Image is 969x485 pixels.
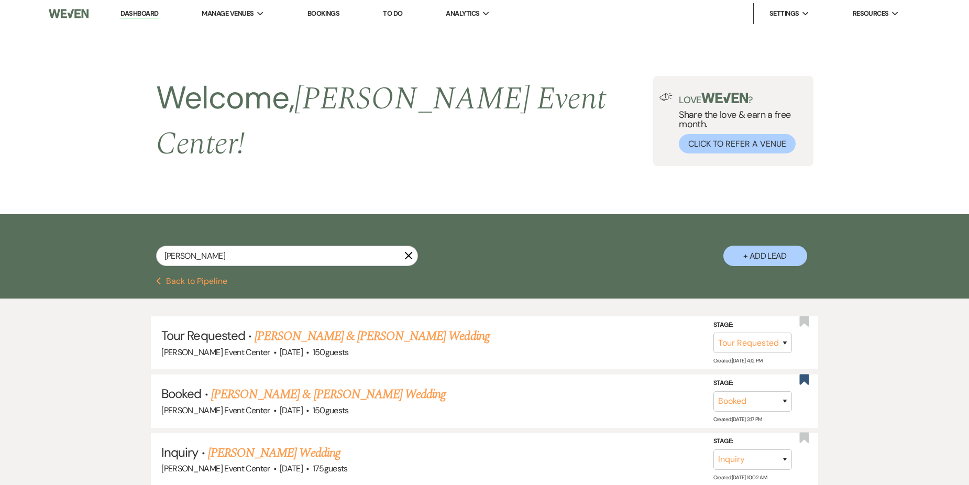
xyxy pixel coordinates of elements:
span: Resources [853,8,889,19]
a: [PERSON_NAME] & [PERSON_NAME] Wedding [211,385,446,404]
input: Search by name, event date, email address or phone number [156,246,418,266]
a: [PERSON_NAME] Wedding [208,444,340,462]
span: Created: [DATE] 10:02 AM [713,474,767,481]
span: 150 guests [313,347,349,358]
a: Dashboard [120,9,158,19]
img: weven-logo-green.svg [701,93,748,103]
span: Tour Requested [161,327,245,344]
button: + Add Lead [723,246,807,266]
span: [DATE] [280,347,303,358]
p: Love ? [679,93,807,105]
img: loud-speaker-illustration.svg [659,93,673,101]
div: Share the love & earn a free month. [673,93,807,153]
span: Settings [769,8,799,19]
span: Created: [DATE] 4:12 PM [713,357,763,364]
a: [PERSON_NAME] & [PERSON_NAME] Wedding [255,327,489,346]
button: Click to Refer a Venue [679,134,796,153]
h2: Welcome, [156,76,654,166]
span: [PERSON_NAME] Event Center [161,405,270,416]
button: Back to Pipeline [156,277,228,285]
label: Stage: [713,436,792,447]
span: [PERSON_NAME] Event Center [161,347,270,358]
span: Inquiry [161,444,198,460]
span: Created: [DATE] 3:17 PM [713,415,762,422]
span: Booked [161,385,201,402]
span: 175 guests [313,463,348,474]
img: Weven Logo [49,3,89,25]
span: [DATE] [280,405,303,416]
span: Analytics [446,8,479,19]
span: [PERSON_NAME] Event Center [161,463,270,474]
label: Stage: [713,378,792,389]
a: Bookings [307,9,340,18]
span: Manage Venues [202,8,254,19]
span: [DATE] [280,463,303,474]
label: Stage: [713,319,792,331]
span: [PERSON_NAME] Event Center ! [156,75,606,168]
span: 150 guests [313,405,349,416]
a: To Do [383,9,402,18]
